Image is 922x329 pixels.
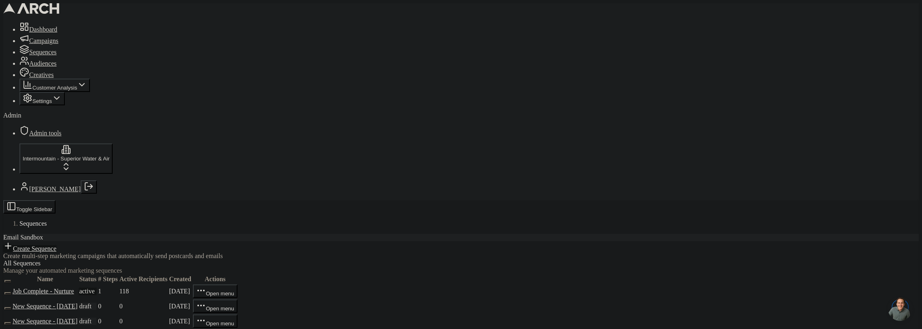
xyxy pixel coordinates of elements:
[29,49,57,56] span: Sequences
[13,318,77,325] a: New Sequence - [DATE]
[3,260,919,267] div: All Sequences
[119,299,168,313] td: 0
[3,200,56,214] button: Toggle Sidebar
[888,297,912,321] a: Open chat
[206,305,234,312] span: Open menu
[13,288,74,295] a: Job Complete - Nurture
[169,284,192,298] td: [DATE]
[32,98,52,104] span: Settings
[12,275,78,283] th: Name
[193,299,237,313] button: Open menu
[98,314,118,328] td: 0
[169,299,192,313] td: [DATE]
[81,180,97,194] button: Log out
[16,206,52,212] span: Toggle Sidebar
[79,303,96,310] div: draft
[169,314,192,328] td: [DATE]
[3,112,919,119] div: Admin
[3,252,919,260] div: Create multi-step marketing campaigns that automatically send postcards and emails
[19,130,62,137] a: Admin tools
[13,303,77,310] a: New Sequence - [DATE]
[29,186,81,192] a: [PERSON_NAME]
[206,291,234,297] span: Open menu
[119,275,168,283] th: Active Recipients
[169,275,192,283] th: Created
[3,245,56,252] a: Create Sequence
[193,275,238,283] th: Actions
[98,275,118,283] th: # Steps
[19,220,47,227] span: Sequences
[206,320,234,327] span: Open menu
[79,318,96,325] div: draft
[29,130,62,137] span: Admin tools
[3,220,919,227] nav: breadcrumb
[29,71,53,78] span: Creatives
[119,314,168,328] td: 0
[19,92,65,105] button: Settings
[32,85,77,91] span: Customer Analysis
[29,37,58,44] span: Campaigns
[3,267,919,274] div: Manage your automated marketing sequences
[98,284,118,298] td: 1
[19,26,57,33] a: Dashboard
[19,60,57,67] a: Audiences
[119,284,168,298] td: 118
[19,49,57,56] a: Sequences
[193,314,237,328] button: Open menu
[19,37,58,44] a: Campaigns
[3,234,919,241] div: Email Sandbox
[98,299,118,313] td: 0
[79,275,97,283] th: Status
[193,284,237,298] button: Open menu
[19,143,113,174] button: Intermountain - Superior Water & Air
[19,71,53,78] a: Creatives
[79,288,96,295] div: active
[29,26,57,33] span: Dashboard
[29,60,57,67] span: Audiences
[23,156,109,162] span: Intermountain - Superior Water & Air
[19,79,90,92] button: Customer Analysis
